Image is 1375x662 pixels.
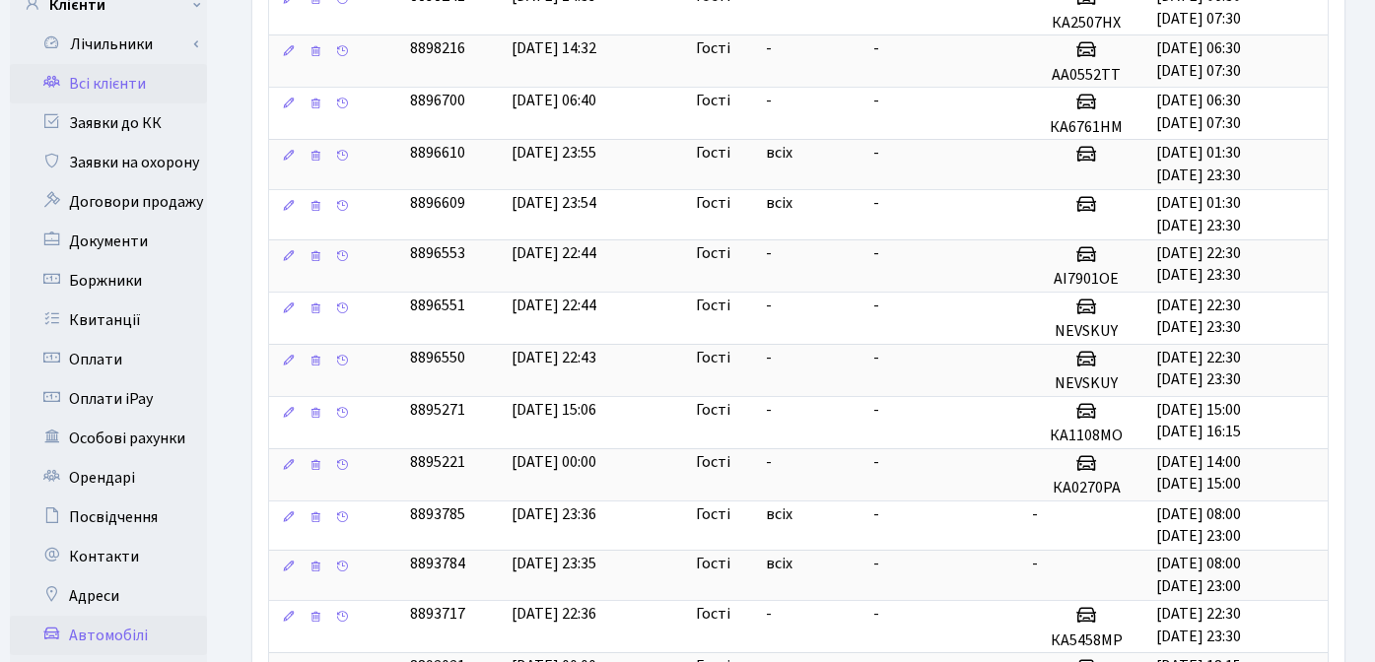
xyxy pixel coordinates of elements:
span: всіх [766,553,792,574]
span: 8893784 [410,553,465,574]
span: Гості [696,603,730,626]
span: всіх [766,142,792,164]
span: всіх [766,192,792,214]
h5: NEVSKUY [1032,374,1140,393]
a: Оплати [10,340,207,379]
span: - [766,90,772,111]
span: 8896551 [410,295,465,316]
span: Гості [696,295,730,317]
a: Орендарі [10,458,207,497]
span: [DATE] 08:00 [DATE] 23:00 [1156,503,1241,548]
h5: АА0552ТТ [1032,66,1140,85]
span: - [873,142,879,164]
a: Квитанції [10,300,207,340]
span: 8893785 [410,503,465,525]
a: Оплати iPay [10,379,207,419]
span: [DATE] 06:40 [512,90,596,111]
span: - [873,295,879,316]
span: - [873,242,879,264]
span: - [1032,553,1038,574]
span: [DATE] 22:30 [DATE] 23:30 [1156,242,1241,287]
span: [DATE] 01:30 [DATE] 23:30 [1156,192,1241,236]
span: - [766,451,772,473]
span: [DATE] 22:30 [DATE] 23:30 [1156,347,1241,391]
span: - [873,90,879,111]
span: [DATE] 22:44 [512,242,596,264]
span: - [873,347,879,368]
a: Автомобілі [10,616,207,655]
span: Гості [696,399,730,422]
span: - [766,347,772,368]
span: [DATE] 22:44 [512,295,596,316]
span: [DATE] 23:36 [512,503,596,525]
span: [DATE] 01:30 [DATE] 23:30 [1156,142,1241,186]
span: Гості [696,142,730,165]
span: - [873,399,879,421]
a: Боржники [10,261,207,300]
span: - [873,192,879,214]
span: 8896550 [410,347,465,368]
h5: AI7901OE [1032,270,1140,289]
span: Гості [696,242,730,265]
span: [DATE] 06:30 [DATE] 07:30 [1156,90,1241,134]
span: 8895221 [410,451,465,473]
span: [DATE] 15:00 [DATE] 16:15 [1156,399,1241,443]
span: - [766,603,772,625]
span: [DATE] 22:30 [DATE] 23:30 [1156,295,1241,339]
h5: КА1108МО [1032,427,1140,445]
a: Особові рахунки [10,419,207,458]
a: Всі клієнти [10,64,207,103]
a: Контакти [10,537,207,576]
span: Гості [696,553,730,575]
span: Гості [696,503,730,526]
span: [DATE] 23:54 [512,192,596,214]
span: 8893717 [410,603,465,625]
a: Адреси [10,576,207,616]
a: Заявки до КК [10,103,207,143]
span: [DATE] 23:35 [512,553,596,574]
span: [DATE] 15:06 [512,399,596,421]
span: 8896610 [410,142,465,164]
a: Договори продажу [10,182,207,222]
span: - [873,553,879,574]
span: 8898216 [410,37,465,59]
span: - [766,242,772,264]
span: 8896609 [410,192,465,214]
h5: NEVSKUY [1032,322,1140,341]
span: Гості [696,192,730,215]
span: [DATE] 23:55 [512,142,596,164]
span: [DATE] 22:43 [512,347,596,368]
h5: КА2507НХ [1032,14,1140,33]
span: Гості [696,37,730,60]
span: - [873,37,879,59]
span: всіх [766,503,792,525]
span: [DATE] 14:32 [512,37,596,59]
span: [DATE] 08:00 [DATE] 23:00 [1156,553,1241,597]
span: - [1032,503,1038,525]
a: Документи [10,222,207,261]
span: Гості [696,347,730,369]
span: [DATE] 14:00 [DATE] 15:00 [1156,451,1241,496]
span: Гості [696,451,730,474]
span: - [873,603,879,625]
span: [DATE] 22:36 [512,603,596,625]
span: 8895271 [410,399,465,421]
h5: КА5458МР [1032,631,1140,650]
h5: КА6761НМ [1032,118,1140,137]
a: Лічильники [23,25,207,64]
span: - [766,399,772,421]
span: [DATE] 22:30 [DATE] 23:30 [1156,603,1241,647]
span: [DATE] 06:30 [DATE] 07:30 [1156,37,1241,82]
span: - [766,37,772,59]
span: 8896553 [410,242,465,264]
a: Посвідчення [10,497,207,537]
span: Гості [696,90,730,112]
span: [DATE] 00:00 [512,451,596,473]
span: - [766,295,772,316]
a: Заявки на охорону [10,143,207,182]
h5: КА0270РА [1032,479,1140,497]
span: - [873,503,879,525]
span: - [873,451,879,473]
span: 8896700 [410,90,465,111]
